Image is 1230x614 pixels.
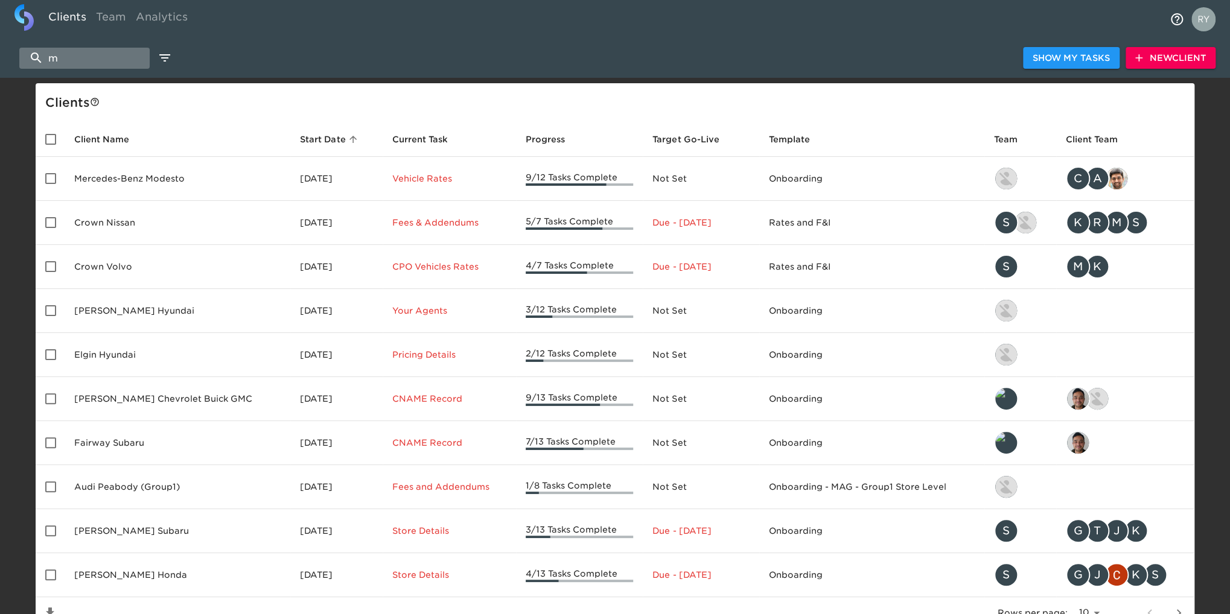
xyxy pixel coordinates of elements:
img: kevin.lo@roadster.com [995,344,1017,366]
div: S [994,563,1018,587]
div: clayton.mandel@roadster.com, angelique.nurse@roadster.com, sandeep@simplemnt.com [1066,166,1185,191]
div: M [1104,210,1129,235]
img: Profile [1191,7,1216,31]
span: Progress [526,132,581,147]
div: J [1085,563,1109,587]
td: [PERSON_NAME] Honda [65,553,290,597]
div: S [994,519,1018,543]
span: Start Date [300,132,361,147]
div: R [1085,210,1109,235]
td: [DATE] [290,465,382,509]
input: search [19,48,150,69]
p: Due - [DATE] [652,569,749,581]
div: kwilson@crowncars.com, rrobins@crowncars.com, mcooley@crowncars.com, sparent@crowncars.com [1066,210,1185,235]
div: kevin.lo@roadster.com [994,166,1047,191]
div: sai@simplemnt.com, nikko.foster@roadster.com [1066,387,1185,411]
img: leland@roadster.com [995,432,1017,454]
span: Client Name [74,132,145,147]
td: Not Set [643,333,759,377]
td: [DATE] [290,509,382,553]
div: george.lawton@schomp.com, tj.joyce@schomp.com, james.kurtenbach@schomp.com, kevin.mand@schomp.com [1066,519,1185,543]
div: mcooley@crowncars.com, kwilson@crowncars.com [1066,255,1185,279]
td: 5/7 Tasks Complete [516,201,643,245]
p: Due - [DATE] [652,217,749,229]
td: Elgin Hyundai [65,333,290,377]
td: [DATE] [290,201,382,245]
td: Not Set [643,157,759,201]
img: sai@simplemnt.com [1067,432,1089,454]
td: [DATE] [290,553,382,597]
td: Onboarding [759,553,984,597]
td: Not Set [643,465,759,509]
td: [PERSON_NAME] Chevrolet Buick GMC [65,377,290,421]
td: [DATE] [290,421,382,465]
div: sai@simplemnt.com [1066,431,1185,455]
button: edit [155,48,175,68]
div: A [1085,166,1109,191]
img: leland@roadster.com [995,388,1017,410]
p: CNAME Record [392,437,506,449]
p: Fees & Addendums [392,217,506,229]
span: Show My Tasks [1033,51,1110,66]
div: S [994,210,1018,235]
div: K [1124,519,1148,543]
p: Fees and Addendums [392,481,506,493]
td: 3/13 Tasks Complete [516,509,643,553]
img: nikko.foster@roadster.com [995,476,1017,498]
p: Your Agents [392,305,506,317]
span: Target Go-Live [652,132,734,147]
div: K [1085,255,1109,279]
img: sai@simplemnt.com [1067,388,1089,410]
td: Rates and F&I [759,201,984,245]
p: Vehicle Rates [392,172,506,185]
div: nikko.foster@roadster.com [994,475,1047,499]
div: S [1124,210,1148,235]
td: Onboarding - MAG - Group1 Store Level [759,465,984,509]
td: Onboarding [759,157,984,201]
td: 2/12 Tasks Complete [516,333,643,377]
div: Client s [45,93,1190,112]
img: kevin.lo@roadster.com [995,300,1017,321]
td: [DATE] [290,377,382,421]
span: Calculated based on the start date and the duration of all Tasks contained in this Hub. [652,132,719,147]
td: 3/12 Tasks Complete [516,289,643,333]
div: george.lawton@schomp.com, james.kurtenbach@schomp.com, christopher.mccarthy@roadster.com, kevin.m... [1066,563,1185,587]
p: Store Details [392,525,506,537]
td: Onboarding [759,289,984,333]
a: Team [91,4,131,34]
a: Analytics [131,4,193,34]
span: Template [769,132,826,147]
td: Fairway Subaru [65,421,290,465]
div: M [1066,255,1090,279]
td: 4/7 Tasks Complete [516,245,643,289]
div: leland@roadster.com [994,387,1047,411]
td: 4/13 Tasks Complete [516,553,643,597]
div: kevin.lo@roadster.com [994,299,1047,323]
td: [DATE] [290,333,382,377]
td: Crown Nissan [65,201,290,245]
div: T [1085,519,1109,543]
div: savannah@roadster.com, austin@roadster.com [994,210,1047,235]
p: CPO Vehicles Rates [392,261,506,273]
img: sandeep@simplemnt.com [1106,168,1127,189]
div: S [1143,563,1167,587]
td: 9/13 Tasks Complete [516,377,643,421]
div: C [1066,166,1090,191]
p: Due - [DATE] [652,525,749,537]
td: 1/8 Tasks Complete [516,465,643,509]
span: Client Team [1066,132,1133,147]
td: [DATE] [290,157,382,201]
td: [PERSON_NAME] Hyundai [65,289,290,333]
div: leland@roadster.com [994,431,1047,455]
p: CNAME Record [392,393,506,405]
td: Onboarding [759,333,984,377]
span: Team [994,132,1033,147]
td: Rates and F&I [759,245,984,289]
div: kevin.lo@roadster.com [994,343,1047,367]
span: This is the next Task in this Hub that should be completed [392,132,448,147]
td: Not Set [643,421,759,465]
svg: This is a list of all of your clients and clients shared with you [90,97,100,107]
span: New Client [1135,51,1206,66]
td: Crown Volvo [65,245,290,289]
td: Onboarding [759,509,984,553]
